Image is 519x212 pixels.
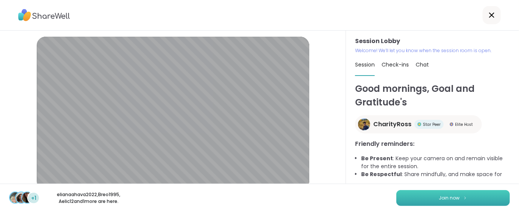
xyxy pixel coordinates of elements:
img: Aelic12 [22,192,33,203]
span: Check-ins [382,61,409,68]
img: Star Peer [418,122,421,126]
b: Be Present [361,155,393,162]
li: : Share mindfully, and make space for everyone to share! [361,170,510,186]
img: Elite Host [450,122,454,126]
h3: Session Lobby [355,37,510,46]
img: ShareWell Logo [18,6,70,24]
img: Breo1995 [16,192,26,203]
h1: Good mornings, Goal and Gratitude's [355,82,510,109]
span: CharityRoss [373,120,411,129]
img: CharityRoss [358,118,370,130]
span: +1 [31,194,36,202]
h3: Friendly reminders: [355,139,510,149]
li: : Keep your camera on and remain visible for the entire session. [361,155,510,170]
span: Session [355,61,375,68]
p: elianaahava2022 , Breo1995 , Aelic12 and 1 more are here. [46,191,131,205]
a: CharityRossCharityRossStar PeerStar PeerElite HostElite Host [355,115,482,133]
b: Be Respectful [361,170,402,178]
img: ShareWell Logomark [463,196,468,200]
img: elianaahava2022 [10,192,20,203]
button: Join now [396,190,510,206]
span: Join now [439,195,460,201]
span: Chat [416,61,429,68]
span: Elite Host [455,122,473,127]
p: Welcome! We’ll let you know when the session room is open. [355,47,510,54]
span: Star Peer [423,122,441,127]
